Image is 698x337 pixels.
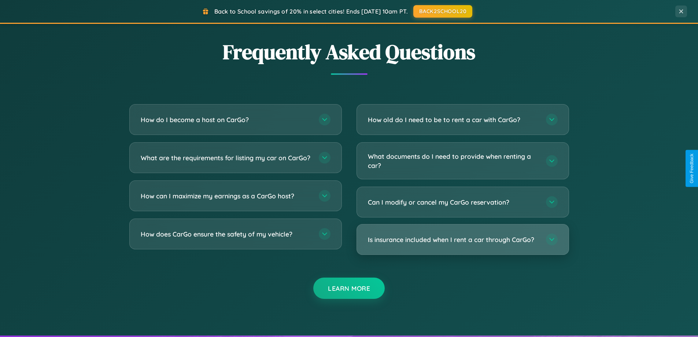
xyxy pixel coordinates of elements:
[141,115,311,124] h3: How do I become a host on CarGo?
[141,191,311,201] h3: How can I maximize my earnings as a CarGo host?
[141,230,311,239] h3: How does CarGo ensure the safety of my vehicle?
[368,198,539,207] h3: Can I modify or cancel my CarGo reservation?
[141,153,311,162] h3: What are the requirements for listing my car on CarGo?
[313,278,385,299] button: Learn More
[689,154,694,183] div: Give Feedback
[368,115,539,124] h3: How old do I need to be to rent a car with CarGo?
[368,235,539,244] h3: Is insurance included when I rent a car through CarGo?
[368,152,539,170] h3: What documents do I need to provide when renting a car?
[214,8,408,15] span: Back to School savings of 20% in select cities! Ends [DATE] 10am PT.
[129,38,569,66] h2: Frequently Asked Questions
[413,5,472,18] button: BACK2SCHOOL20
